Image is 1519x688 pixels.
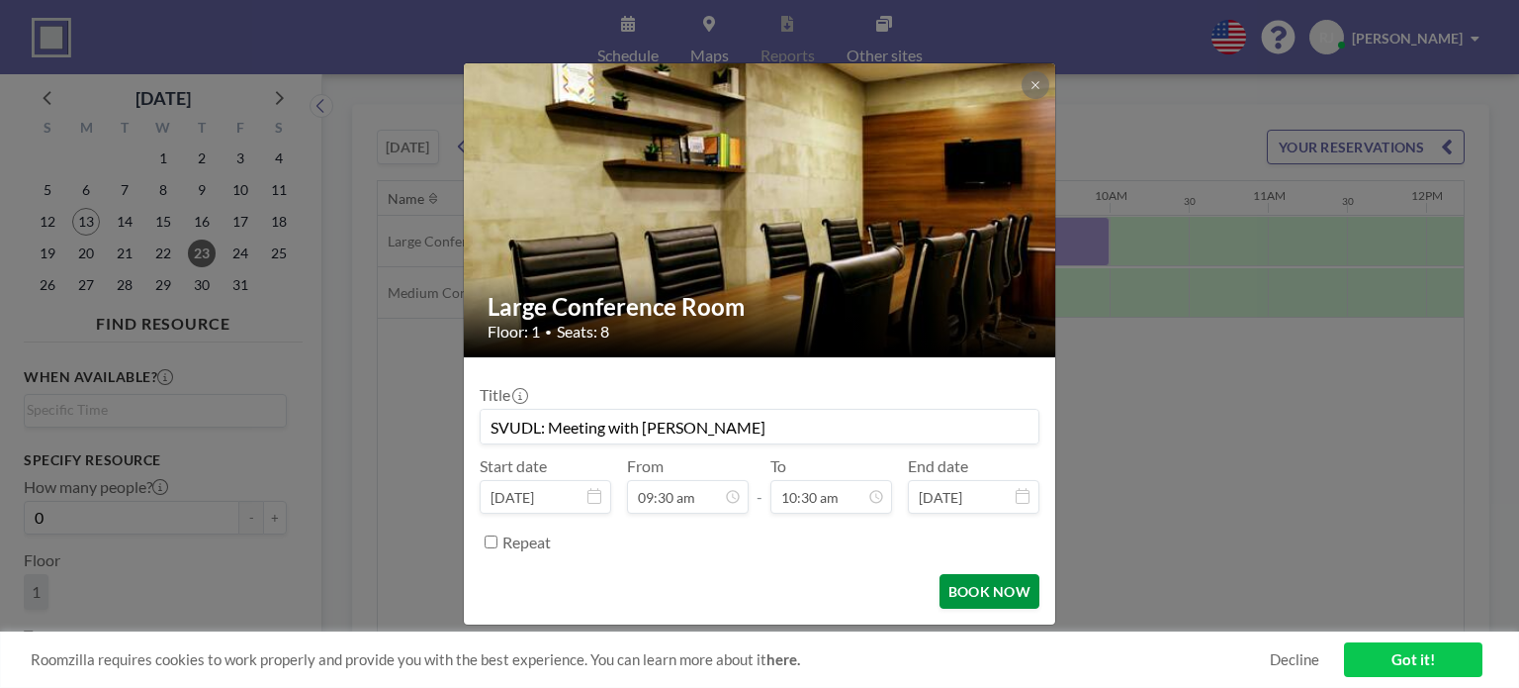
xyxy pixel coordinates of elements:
[545,325,552,340] span: •
[488,292,1033,322] h2: Large Conference Room
[481,410,1038,443] input: Rolland's reservation
[908,456,968,476] label: End date
[627,456,664,476] label: From
[1270,650,1319,669] a: Decline
[488,322,540,342] span: Floor: 1
[502,533,551,552] label: Repeat
[464,13,1057,409] img: 537.jpg
[766,650,800,668] a: here.
[31,650,1270,669] span: Roomzilla requires cookies to work properly and provide you with the best experience. You can lea...
[770,456,786,476] label: To
[480,456,547,476] label: Start date
[757,463,762,507] span: -
[1344,642,1482,677] a: Got it!
[480,385,526,405] label: Title
[557,322,609,342] span: Seats: 8
[939,574,1039,609] button: BOOK NOW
